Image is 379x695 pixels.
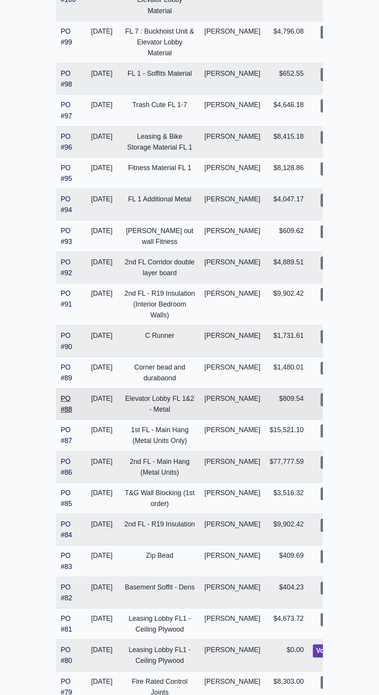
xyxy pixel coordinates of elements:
td: [DATE] [84,577,120,608]
a: PO #89 [61,363,72,382]
td: [PERSON_NAME] out wall Fitness [120,220,200,252]
td: Leasing Lobby FL1 - Ceiling Plywood [120,640,200,671]
td: 2nd FL - R19 Insulation [120,514,200,545]
td: [PERSON_NAME] [200,95,265,126]
a: PO #83 [61,552,72,570]
td: $1,480.01 [265,357,308,388]
td: Leasing Lobby FL1 - Ceiling Plywood [120,608,200,640]
td: [PERSON_NAME] [200,451,265,482]
div: Sent [321,68,341,81]
td: C Runner [120,325,200,357]
td: [DATE] [84,126,120,157]
td: $652.55 [265,63,308,95]
td: [PERSON_NAME] [200,21,265,63]
td: [PERSON_NAME] [200,252,265,283]
td: [PERSON_NAME] [200,357,265,388]
a: PO #99 [61,27,72,46]
a: PO #92 [61,258,72,277]
td: [PERSON_NAME] [200,608,265,640]
td: FL 7 : Buckhoist Unit & Elevator Lobby Material [120,21,200,63]
td: [DATE] [84,189,120,220]
td: Zip Bead [120,545,200,577]
td: [DATE] [84,157,120,189]
div: Sent [321,131,341,144]
td: Trash Cute FL 1-7 [120,95,200,126]
td: $0.00 [265,640,308,671]
td: [PERSON_NAME] [200,189,265,220]
td: [DATE] [84,608,120,640]
div: Sent [321,288,341,301]
td: $609.62 [265,220,308,252]
div: Sent [321,424,341,438]
td: $1,731.61 [265,325,308,357]
td: $4,673.72 [265,608,308,640]
div: Sent [321,194,341,207]
td: [PERSON_NAME] [200,126,265,157]
a: PO #90 [61,332,72,350]
div: Sent [321,330,341,343]
div: Sent [321,393,341,406]
td: [PERSON_NAME] [200,640,265,671]
td: [PERSON_NAME] [200,577,265,608]
td: 2nd FL - R19 Insulation (Interior Bedroom Walls) [120,283,200,325]
td: $409.69 [265,545,308,577]
td: [PERSON_NAME] [200,545,265,577]
td: $3,516.32 [265,482,308,514]
td: Leasing & Bike Storage Material FL 1 [120,126,200,157]
a: PO #81 [61,615,72,633]
td: [DATE] [84,482,120,514]
td: [PERSON_NAME] [200,482,265,514]
td: [DATE] [84,63,120,95]
td: [PERSON_NAME] [200,63,265,95]
td: $404.23 [265,577,308,608]
td: $8,128.86 [265,157,308,189]
div: Sent [321,582,341,595]
a: PO #88 [61,395,72,413]
a: PO #85 [61,489,72,508]
a: PO #84 [61,520,72,539]
a: PO #94 [61,195,72,214]
td: 1st FL - Main Hang (Metal Units Only) [120,420,200,451]
td: [PERSON_NAME] [200,388,265,420]
div: Sent [321,519,341,532]
td: [DATE] [84,388,120,420]
td: [DATE] [84,514,120,545]
td: [PERSON_NAME] [200,220,265,252]
a: PO #93 [61,227,72,245]
td: Fitness Material FL 1 [120,157,200,189]
div: Sent [321,550,341,563]
a: PO #82 [61,583,72,602]
a: PO #95 [61,164,72,182]
a: PO #91 [61,290,72,308]
a: PO #80 [61,646,72,664]
div: Voided [313,644,341,658]
div: Sent [321,487,341,501]
td: [DATE] [84,21,120,63]
td: [DATE] [84,545,120,577]
td: [DATE] [84,325,120,357]
td: 2nd FL - Main Hang (Metal Units) [120,451,200,482]
td: Corner bead and durabaond [120,357,200,388]
div: Sent [321,362,341,375]
td: [PERSON_NAME] [200,420,265,451]
td: [DATE] [84,640,120,671]
div: Sent [321,456,341,469]
td: $9,902.42 [265,514,308,545]
a: PO #87 [61,426,72,445]
td: [DATE] [84,95,120,126]
td: [PERSON_NAME] [200,514,265,545]
td: $8,415.18 [265,126,308,157]
div: Sent [321,99,341,112]
td: Basement Soffit - Dens [120,577,200,608]
td: $15,521.10 [265,420,308,451]
a: PO #86 [61,458,72,476]
td: [DATE] [84,220,120,252]
td: FL 1 - Soffits Material [120,63,200,95]
div: Sent [321,257,341,270]
td: [PERSON_NAME] [200,325,265,357]
td: [DATE] [84,252,120,283]
td: [DATE] [84,357,120,388]
td: [DATE] [84,451,120,482]
td: $4,796.08 [265,21,308,63]
div: Sent [321,676,341,689]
